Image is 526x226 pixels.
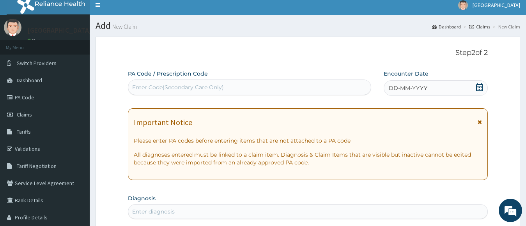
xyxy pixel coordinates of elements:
span: Switch Providers [17,60,57,67]
p: Please enter PA codes before entering items that are not attached to a PA code [134,137,482,145]
div: Chat with us now [41,44,131,54]
a: Online [27,38,46,43]
img: User Image [4,19,21,36]
img: d_794563401_company_1708531726252_794563401 [14,39,32,58]
p: Step 2 of 2 [128,49,488,57]
span: Claims [17,111,32,118]
div: Enter Code(Secondary Care Only) [132,83,224,91]
h1: Add [96,21,520,31]
li: New Claim [491,23,520,30]
span: Tariff Negotiation [17,162,57,169]
div: Minimize live chat window [128,4,147,23]
label: Diagnosis [128,194,156,202]
label: Encounter Date [384,70,429,78]
span: DD-MM-YYYY [389,84,427,92]
h1: Important Notice [134,118,192,127]
span: Tariffs [17,128,31,135]
label: PA Code / Prescription Code [128,70,208,78]
textarea: Type your message and hit 'Enter' [4,147,149,174]
span: Dashboard [17,77,42,84]
span: [GEOGRAPHIC_DATA] [473,2,520,9]
p: [GEOGRAPHIC_DATA] [27,27,92,34]
p: All diagnoses entered must be linked to a claim item. Diagnosis & Claim Items that are visible bu... [134,151,482,166]
small: New Claim [111,24,137,30]
a: Claims [469,23,490,30]
span: We're online! [45,65,108,144]
div: Enter diagnosis [132,208,175,215]
a: Dashboard [432,23,461,30]
img: User Image [458,0,468,10]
